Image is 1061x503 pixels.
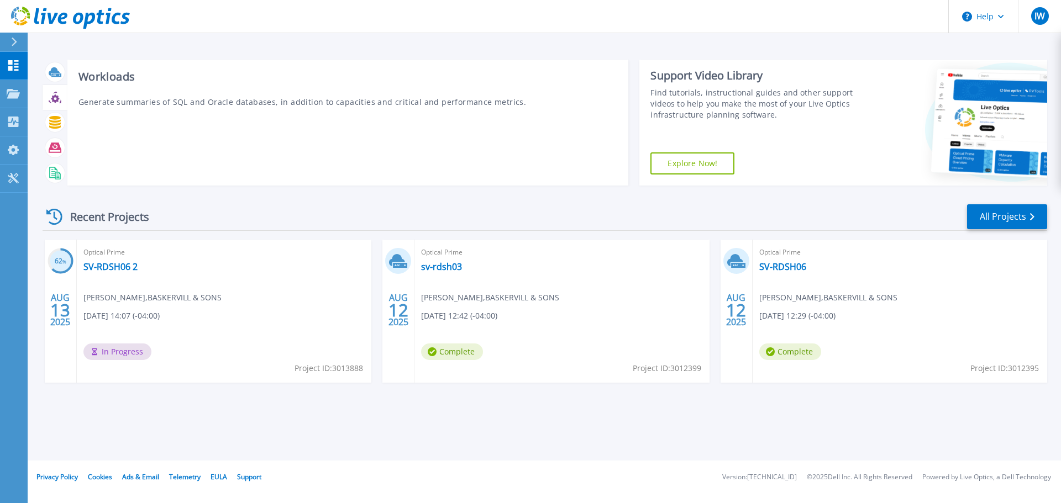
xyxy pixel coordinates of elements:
[1034,12,1045,20] span: IW
[83,310,160,322] span: [DATE] 14:07 (-04:00)
[421,343,483,360] span: Complete
[650,68,858,83] div: Support Video Library
[83,343,151,360] span: In Progress
[169,472,201,481] a: Telemetry
[78,71,618,83] h3: Workloads
[237,472,261,481] a: Support
[421,292,559,304] span: [PERSON_NAME] , BASKERVILL & SONS
[83,246,365,258] span: Optical Prime
[421,261,462,272] a: sv-rdsh03
[421,246,702,258] span: Optical Prime
[50,305,70,315] span: 13
[759,261,806,272] a: SV-RDSH06
[43,203,164,230] div: Recent Projects
[88,472,112,481] a: Cookies
[922,474,1051,481] li: Powered by Live Optics, a Dell Technology
[650,152,734,174] a: Explore Now!
[650,87,858,120] div: Find tutorials, instructional guides and other support videos to help you make the most of your L...
[388,290,409,330] div: AUG 2025
[421,310,497,322] span: [DATE] 12:42 (-04:00)
[759,292,897,304] span: [PERSON_NAME] , BASKERVILL & SONS
[83,261,138,272] a: SV-RDSH06 2
[78,96,618,108] p: Generate summaries of SQL and Oracle databases, in addition to capacities and critical and perfor...
[62,258,66,264] span: %
[36,472,78,481] a: Privacy Policy
[759,343,821,360] span: Complete
[807,474,912,481] li: © 2025 Dell Inc. All Rights Reserved
[722,474,797,481] li: Version: [TECHNICAL_ID]
[759,246,1041,258] span: Optical Prime
[726,305,746,315] span: 12
[970,362,1039,374] span: Project ID: 3012395
[50,290,71,330] div: AUG 2025
[122,472,159,481] a: Ads & Email
[48,255,73,268] h3: 62
[83,292,222,304] span: [PERSON_NAME] , BASKERVILL & SONS
[726,290,747,330] div: AUG 2025
[295,362,363,374] span: Project ID: 3013888
[388,305,408,315] span: 12
[759,310,836,322] span: [DATE] 12:29 (-04:00)
[633,362,701,374] span: Project ID: 3012399
[967,204,1047,229] a: All Projects
[211,472,227,481] a: EULA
